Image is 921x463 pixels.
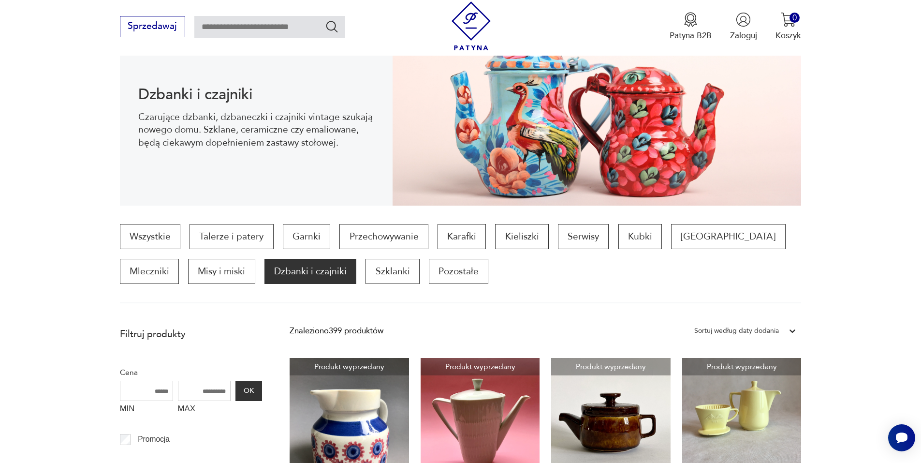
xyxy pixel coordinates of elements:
a: Karafki [438,224,486,249]
img: Ikona medalu [683,12,698,27]
div: Sortuj według daty dodania [694,325,779,337]
a: Garnki [283,224,330,249]
a: Talerze i patery [190,224,273,249]
p: Promocja [138,433,170,446]
img: 521a6228cdffc0e895128cc02cba47c6.jpg [393,31,802,206]
div: Znaleziono 399 produktów [290,325,383,337]
a: Kubki [618,224,662,249]
a: Wszystkie [120,224,180,249]
img: Ikona koszyka [781,12,796,27]
p: Czarujące dzbanki, dzbaneczki i czajniki vintage szukają nowego domu. Szklane, ceramiczne czy ema... [138,111,374,149]
a: Pozostałe [429,259,488,284]
button: 0Koszyk [775,12,801,41]
iframe: Smartsupp widget button [888,424,915,451]
img: Patyna - sklep z meblami i dekoracjami vintage [447,1,496,50]
a: Sprzedawaj [120,23,185,31]
p: Patyna B2B [670,30,712,41]
a: Szklanki [365,259,419,284]
a: Mleczniki [120,259,179,284]
a: Serwisy [558,224,609,249]
button: Szukaj [325,19,339,33]
button: OK [235,381,262,401]
a: Kieliszki [495,224,548,249]
button: Sprzedawaj [120,16,185,37]
button: Zaloguj [730,12,757,41]
a: Ikona medaluPatyna B2B [670,12,712,41]
a: Przechowywanie [339,224,428,249]
img: Ikonka użytkownika [736,12,751,27]
p: Cena [120,366,262,379]
p: Filtruj produkty [120,328,262,341]
a: Dzbanki i czajniki [264,259,356,284]
label: MIN [120,401,173,419]
a: [GEOGRAPHIC_DATA] [671,224,785,249]
label: MAX [178,401,231,419]
button: Patyna B2B [670,12,712,41]
a: Misy i miski [188,259,255,284]
p: Zaloguj [730,30,757,41]
div: 0 [789,13,800,23]
p: Koszyk [775,30,801,41]
h1: Dzbanki i czajniki [138,88,374,102]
